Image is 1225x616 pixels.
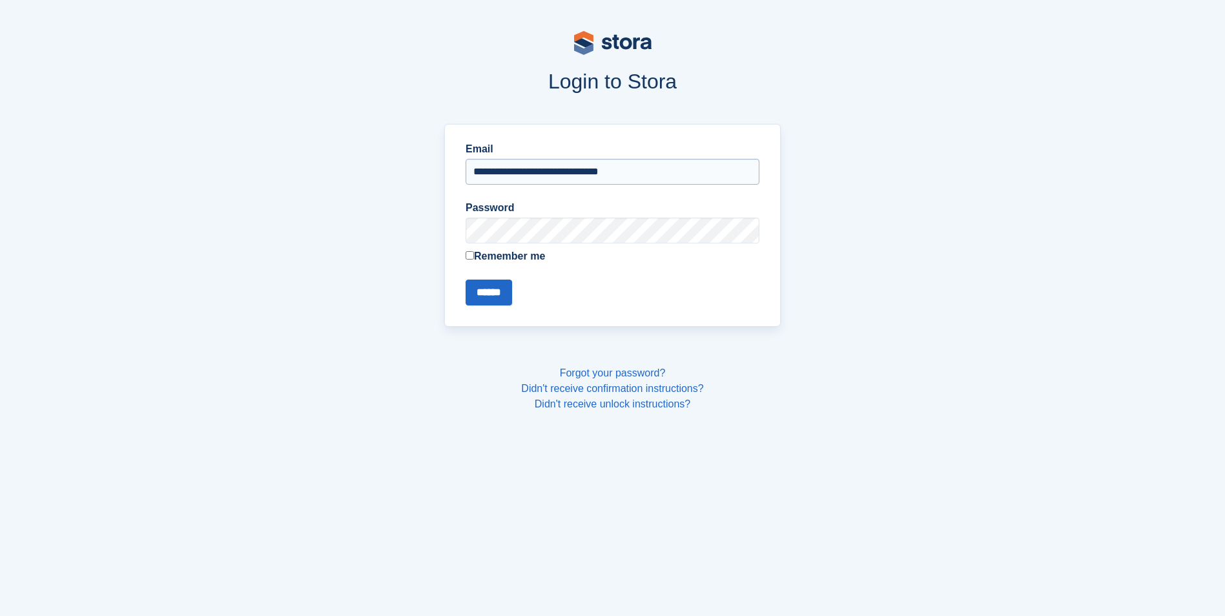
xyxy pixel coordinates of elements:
a: Didn't receive unlock instructions? [535,398,690,409]
label: Remember me [466,249,759,264]
h1: Login to Stora [198,70,1027,93]
label: Email [466,141,759,157]
img: stora-logo-53a41332b3708ae10de48c4981b4e9114cc0af31d8433b30ea865607fb682f29.svg [574,31,652,55]
a: Forgot your password? [560,367,666,378]
a: Didn't receive confirmation instructions? [521,383,703,394]
input: Remember me [466,251,474,260]
label: Password [466,200,759,216]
